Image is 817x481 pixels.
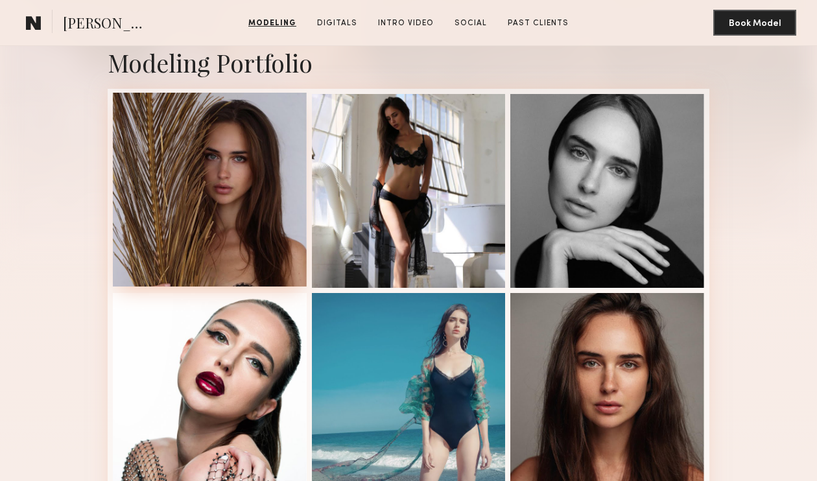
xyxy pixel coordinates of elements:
button: Book Model [713,10,796,36]
a: Book Model [713,17,796,28]
div: Modeling Portfolio [108,46,709,78]
span: [PERSON_NAME] [63,13,153,36]
a: Past Clients [503,18,574,29]
a: Social [449,18,492,29]
a: Intro Video [373,18,439,29]
a: Digitals [312,18,362,29]
a: Modeling [243,18,302,29]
